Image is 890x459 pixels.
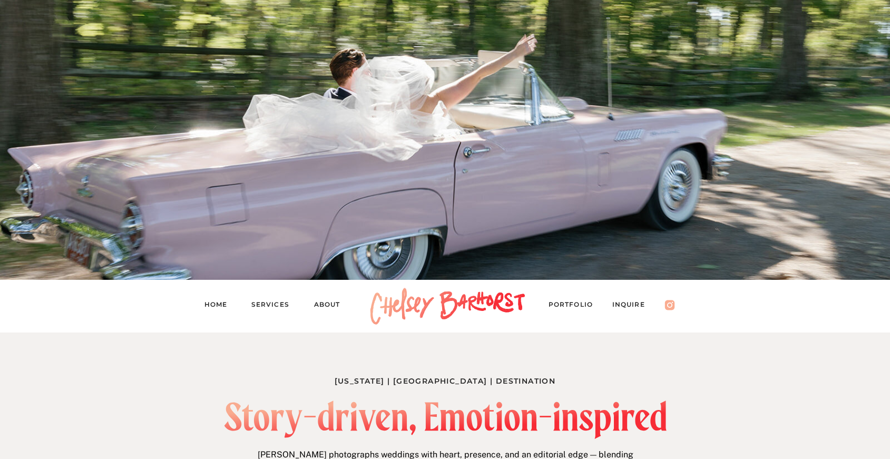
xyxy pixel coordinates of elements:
h1: [US_STATE] | [GEOGRAPHIC_DATA] | Destination [333,375,558,386]
a: Home [204,299,236,314]
a: Inquire [612,299,656,314]
a: PORTFOLIO [549,299,603,314]
a: Services [251,299,299,314]
a: About [314,299,350,314]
